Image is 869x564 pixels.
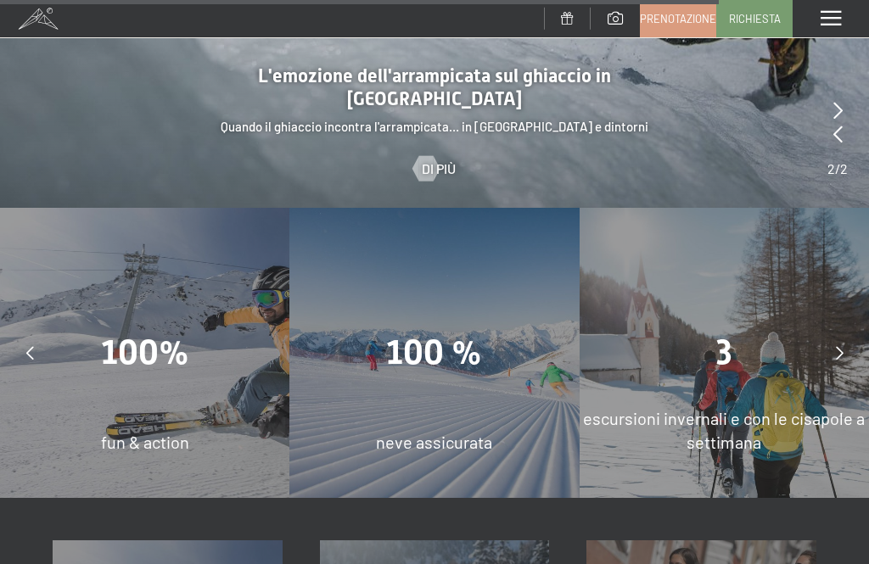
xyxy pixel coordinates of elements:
[640,11,716,26] span: Prenotazione
[376,432,492,452] span: neve assicurata
[101,432,189,452] span: fun & action
[716,332,732,372] span: 3
[583,408,865,452] span: escursioni invernali e con le cisapole a settimana
[386,332,482,372] span: 100 %
[717,1,792,36] a: Richiesta
[729,11,781,26] span: Richiesta
[840,159,848,178] span: 2
[422,159,456,178] span: Di più
[641,1,715,36] a: Prenotazione
[101,332,189,372] span: 100%
[835,159,840,178] span: /
[827,159,835,178] span: 2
